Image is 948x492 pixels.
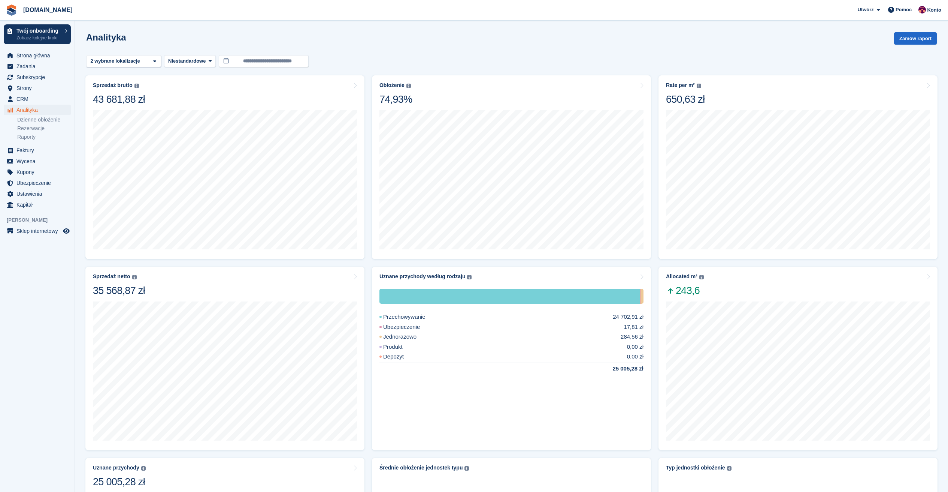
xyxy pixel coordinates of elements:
button: Zamów raport [894,32,937,45]
div: Depozyt [379,352,422,361]
img: icon-info-grey-7440780725fd019a000dd9b08b2336e03edf1995a4989e88bcd33f0948082b44.svg [699,275,704,279]
a: Dzienne obłożenie [17,116,71,123]
div: 0,00 zł [627,352,643,361]
span: [PERSON_NAME] [7,216,75,224]
span: Utwórz [857,6,873,13]
div: 2 wybrane lokalizacje [89,57,143,65]
a: menu [4,189,71,199]
img: icon-info-grey-7440780725fd019a000dd9b08b2336e03edf1995a4989e88bcd33f0948082b44.svg [464,466,469,471]
div: Sprzedaż netto [93,273,130,280]
span: Kapitał [16,199,61,210]
div: Ubezpieczenie [379,323,438,331]
div: 25 005,28 zł [594,364,643,373]
div: 284,56 zł [621,333,643,341]
div: Przechowywanie [379,313,443,321]
a: menu [4,94,71,104]
span: Konto [927,6,941,14]
div: Rate per m² [666,82,695,88]
p: Twój onboarding [16,28,61,33]
img: icon-info-grey-7440780725fd019a000dd9b08b2336e03edf1995a4989e88bcd33f0948082b44.svg [727,466,732,471]
a: menu [4,61,71,72]
div: 74,93% [379,93,412,106]
span: Kupony [16,167,61,177]
div: Przechowywanie [379,289,640,304]
a: menu [4,145,71,156]
div: 650,63 zł [666,93,705,106]
a: menu [4,199,71,210]
span: Analityka [16,105,61,115]
div: Uznane przychody [93,465,139,471]
img: Mateusz Kacwin [918,6,926,13]
span: Niestandardowe [168,57,206,65]
a: Rezerwacje [17,125,71,132]
a: menu [4,167,71,177]
span: Faktury [16,145,61,156]
div: 24 702,91 zł [613,313,643,321]
a: menu [4,105,71,115]
div: Allocated m² [666,273,697,280]
div: Jednorazowo [379,333,434,341]
img: icon-info-grey-7440780725fd019a000dd9b08b2336e03edf1995a4989e88bcd33f0948082b44.svg [697,84,701,88]
button: Niestandardowe [164,55,216,67]
a: menu [4,83,71,93]
span: Ubezpieczenie [16,178,61,188]
span: Subskrypcje [16,72,61,82]
p: Zobacz kolejne kroki [16,34,61,41]
div: Typ jednostki obłożenie [666,465,725,471]
span: Wycena [16,156,61,166]
div: Uznane przychody według rodzaju [379,273,465,280]
img: icon-info-grey-7440780725fd019a000dd9b08b2336e03edf1995a4989e88bcd33f0948082b44.svg [132,275,137,279]
span: Strony [16,83,61,93]
a: Raporty [17,133,71,141]
span: 243,6 [666,284,704,297]
span: CRM [16,94,61,104]
a: menu [4,72,71,82]
div: Sprzedaż brutto [93,82,133,88]
div: 43 681,88 zł [93,93,145,106]
h2: Analityka [86,32,126,42]
span: Ustawienia [16,189,61,199]
a: [DOMAIN_NAME] [20,4,76,16]
a: menu [4,178,71,188]
div: Produkt [379,343,421,351]
div: Obłożenie [379,82,405,88]
div: Jednorazowo [640,289,643,304]
a: menu [4,50,71,61]
img: icon-info-grey-7440780725fd019a000dd9b08b2336e03edf1995a4989e88bcd33f0948082b44.svg [467,275,472,279]
a: menu [4,156,71,166]
img: icon-info-grey-7440780725fd019a000dd9b08b2336e03edf1995a4989e88bcd33f0948082b44.svg [406,84,411,88]
a: Twój onboarding Zobacz kolejne kroki [4,24,71,44]
span: Zadania [16,61,61,72]
img: icon-info-grey-7440780725fd019a000dd9b08b2336e03edf1995a4989e88bcd33f0948082b44.svg [141,466,146,471]
span: Strona główna [16,50,61,61]
img: icon-info-grey-7440780725fd019a000dd9b08b2336e03edf1995a4989e88bcd33f0948082b44.svg [134,84,139,88]
a: menu [4,226,71,236]
div: 25 005,28 zł [93,475,146,488]
span: Sklep internetowy [16,226,61,236]
div: 0,00 zł [627,343,643,351]
div: Średnie obłożenie jednostek typu [379,465,463,471]
a: Podgląd sklepu [62,226,71,235]
div: 35 568,87 zł [93,284,145,297]
span: Pomoc [896,6,912,13]
div: 17,81 zł [624,323,643,331]
img: stora-icon-8386f47178a22dfd0bd8f6a31ec36ba5ce8667c1dd55bd0f319d3a0aa187defe.svg [6,4,17,16]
